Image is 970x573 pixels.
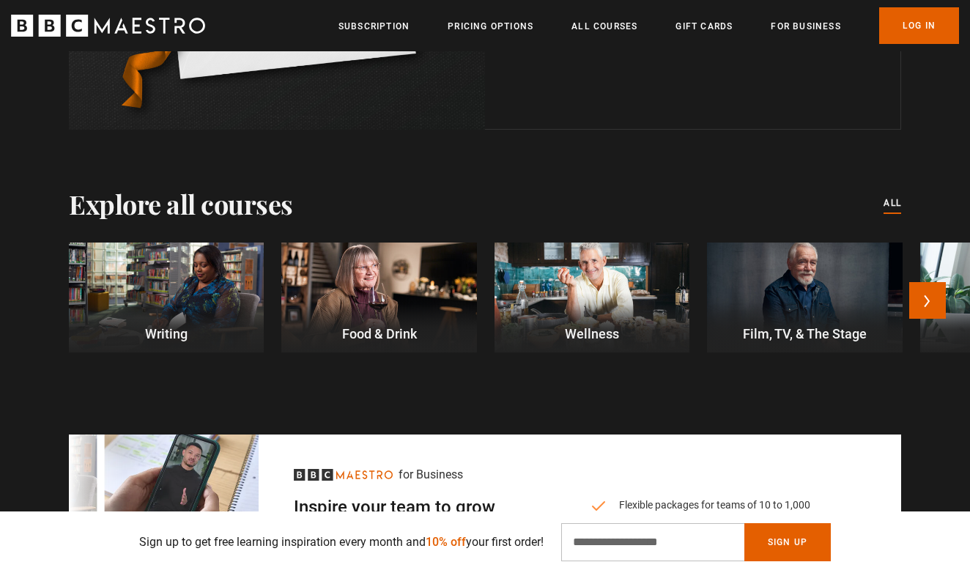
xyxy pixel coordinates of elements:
h2: Inspire your team to grow with BBC Maestro [294,495,531,542]
li: Flexible packages for teams of 10 to 1,000 [590,498,843,513]
a: All [884,196,901,212]
a: Log In [879,7,959,44]
p: Wellness [495,324,689,344]
a: For business [771,19,840,34]
a: Gift Cards [675,19,733,34]
p: Film, TV, & The Stage [707,324,902,344]
p: Food & Drink [281,324,476,344]
span: 10% off [426,535,466,549]
p: Sign up to get free learning inspiration every month and your first order! [139,533,544,551]
a: Food & Drink [281,243,476,352]
button: Sign Up [744,523,831,561]
a: Writing [69,243,264,352]
svg: BBC Maestro [11,15,205,37]
a: All Courses [571,19,637,34]
a: Film, TV, & The Stage [707,243,902,352]
a: Wellness [495,243,689,352]
h2: Explore all courses [69,188,293,219]
p: Writing [69,324,264,344]
nav: Primary [338,7,959,44]
p: for Business [399,466,463,484]
svg: BBC Maestro [294,469,393,481]
a: Subscription [338,19,410,34]
a: Pricing Options [448,19,533,34]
